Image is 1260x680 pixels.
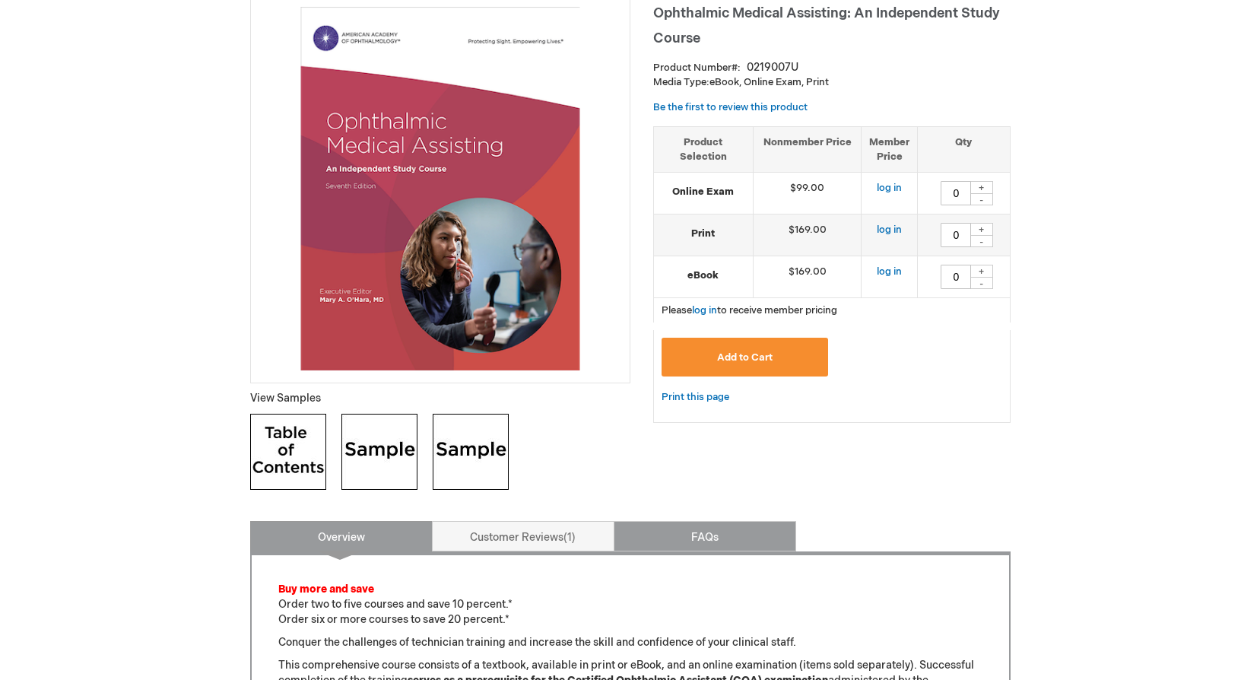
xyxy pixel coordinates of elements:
[877,224,902,236] a: log in
[250,521,433,551] a: Overview
[941,181,971,205] input: Qty
[970,223,993,236] div: +
[662,388,729,407] a: Print this page
[941,223,971,247] input: Qty
[970,277,993,289] div: -
[753,126,862,172] th: Nonmember Price
[692,304,717,316] a: log in
[278,635,982,650] p: Conquer the challenges of technician training and increase the skill and confidence of your clini...
[717,351,773,364] span: Add to Cart
[653,62,741,74] strong: Product Number
[563,531,576,544] span: 1
[662,185,745,199] strong: Online Exam
[654,126,754,172] th: Product Selection
[662,304,837,316] span: Please to receive member pricing
[941,265,971,289] input: Qty
[862,126,918,172] th: Member Price
[250,414,326,490] img: Click to view
[433,414,509,490] img: Click to view
[278,582,982,628] p: Order two to five courses and save 10 percent.* Order six or more courses to save 20 percent.*
[662,338,829,377] button: Add to Cart
[662,227,745,241] strong: Print
[341,414,417,490] img: Click to view
[614,521,796,551] a: FAQs
[662,269,745,283] strong: eBook
[970,193,993,205] div: -
[877,182,902,194] a: log in
[653,5,1000,46] span: Ophthalmic Medical Assisting: An Independent Study Course
[753,214,862,256] td: $169.00
[970,181,993,194] div: +
[653,101,808,113] a: Be the first to review this product
[259,7,622,370] img: Ophthalmic Medical Assisting: An Independent Study Course
[278,583,374,596] font: Buy more and save
[747,60,798,75] div: 0219007U
[753,256,862,298] td: $169.00
[918,126,1010,172] th: Qty
[970,265,993,278] div: +
[432,521,614,551] a: Customer Reviews1
[250,391,630,406] p: View Samples
[753,173,862,214] td: $99.00
[653,76,709,88] strong: Media Type:
[970,235,993,247] div: -
[877,265,902,278] a: log in
[653,75,1011,90] p: eBook, Online Exam, Print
